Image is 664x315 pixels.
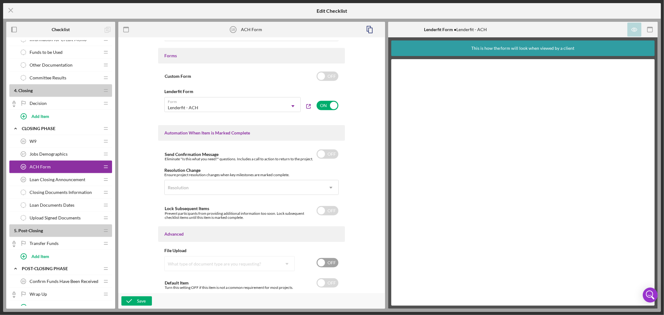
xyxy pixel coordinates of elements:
div: Open Intercom Messenger [643,288,658,303]
span: Closing [18,88,33,93]
b: Checklist [52,27,70,32]
span: W9 [30,139,36,144]
tspan: 19 [22,178,25,181]
div: Lenderfit - ACH [424,27,487,32]
span: Post-Closing [18,228,43,233]
button: Add Item [16,301,112,313]
button: Add Item [16,250,112,262]
span: Funds to be Used [30,50,63,55]
tspan: 18 [22,165,25,168]
div: Forms [164,53,339,58]
div: Closing Phase [22,126,100,131]
div: Prevent participants from providing additional information too soon. Lock subsequent checklist it... [165,211,317,220]
span: ACH Form [30,164,51,169]
label: Custom Form [165,73,191,79]
span: Decision [30,101,47,106]
span: Loan Closing Announcement [30,177,85,182]
button: Add Item [16,110,112,122]
tspan: 20 [22,280,25,283]
div: Ensure project resolution changes when key milestones are marked complete. [164,173,339,177]
body: Rich Text Area. Press ALT-0 for help. [5,5,168,26]
div: Resolution Change [164,168,339,173]
div: Eliminate "Is this what you need?" questions. Includes a call to action to return to the project. [165,157,313,161]
tspan: 16 [22,140,25,143]
div: Lenderfit - ACH [168,105,198,110]
div: Turn this setting OFF if this item is not a common requirement for most projects. [165,285,293,290]
div: Automation When Item is Marked Complete [164,130,339,135]
div: Add Item [31,301,49,313]
span: Closing Documents Information [30,190,92,195]
div: ACH Form [241,27,262,32]
label: Lock Subsequent Items [165,206,209,211]
div: Save [137,296,146,306]
span: Wrap Up [30,292,47,297]
span: Transfer Funds [30,241,59,246]
div: Please complete this form to provide your business bank account information. This will allow us t... [5,5,168,26]
button: Save [121,296,152,306]
span: Upload Signed Documents [30,215,81,220]
span: 5 . [14,228,17,233]
div: Add Item [31,110,49,122]
div: Advanced [164,232,339,237]
span: Loan Documents Dates [30,203,74,208]
tspan: 18 [231,28,235,31]
b: Lenderfit Form [164,89,193,94]
div: Add Item [31,250,49,262]
iframe: Lenderfit form [398,65,649,299]
tspan: 17 [22,153,25,156]
span: Other Documentation [30,63,73,68]
div: File Upload [164,248,339,253]
div: This is how the form will look when viewed by a client [471,40,575,56]
span: Confirm Funds Have Been Received [30,279,98,284]
b: Lenderfit Form • [424,27,456,32]
label: Default Item [165,280,189,285]
span: Jobs Demographics [30,152,68,157]
span: 4 . [14,88,17,93]
label: Send Confirmation Message [165,152,219,157]
h5: Edit Checklist [317,8,347,14]
div: Post-Closing Phase [22,266,100,271]
div: Resolution [168,185,189,190]
span: Committee Results [30,75,66,80]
